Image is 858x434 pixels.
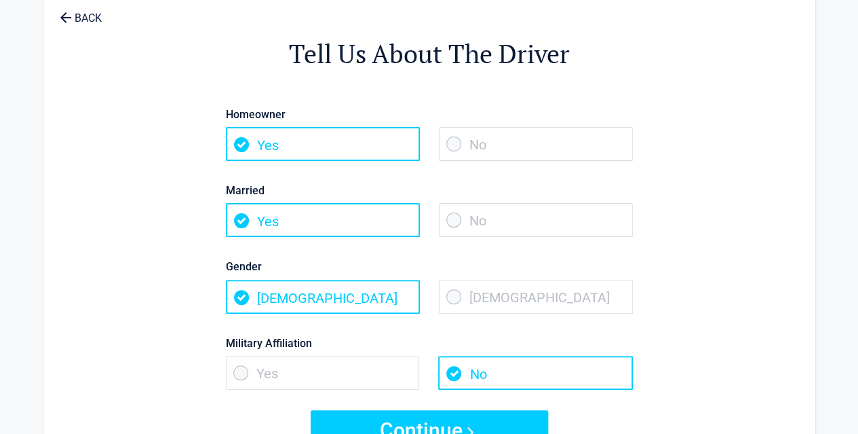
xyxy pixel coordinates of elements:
[226,203,420,237] span: Yes
[226,257,633,276] label: Gender
[226,127,420,161] span: Yes
[226,105,633,124] label: Homeowner
[439,280,633,314] span: [DEMOGRAPHIC_DATA]
[226,181,633,200] label: Married
[226,280,420,314] span: [DEMOGRAPHIC_DATA]
[118,37,741,71] h2: Tell Us About The Driver
[439,203,633,237] span: No
[439,127,633,161] span: No
[226,356,420,390] span: Yes
[438,356,632,390] span: No
[226,334,633,352] label: Military Affiliation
